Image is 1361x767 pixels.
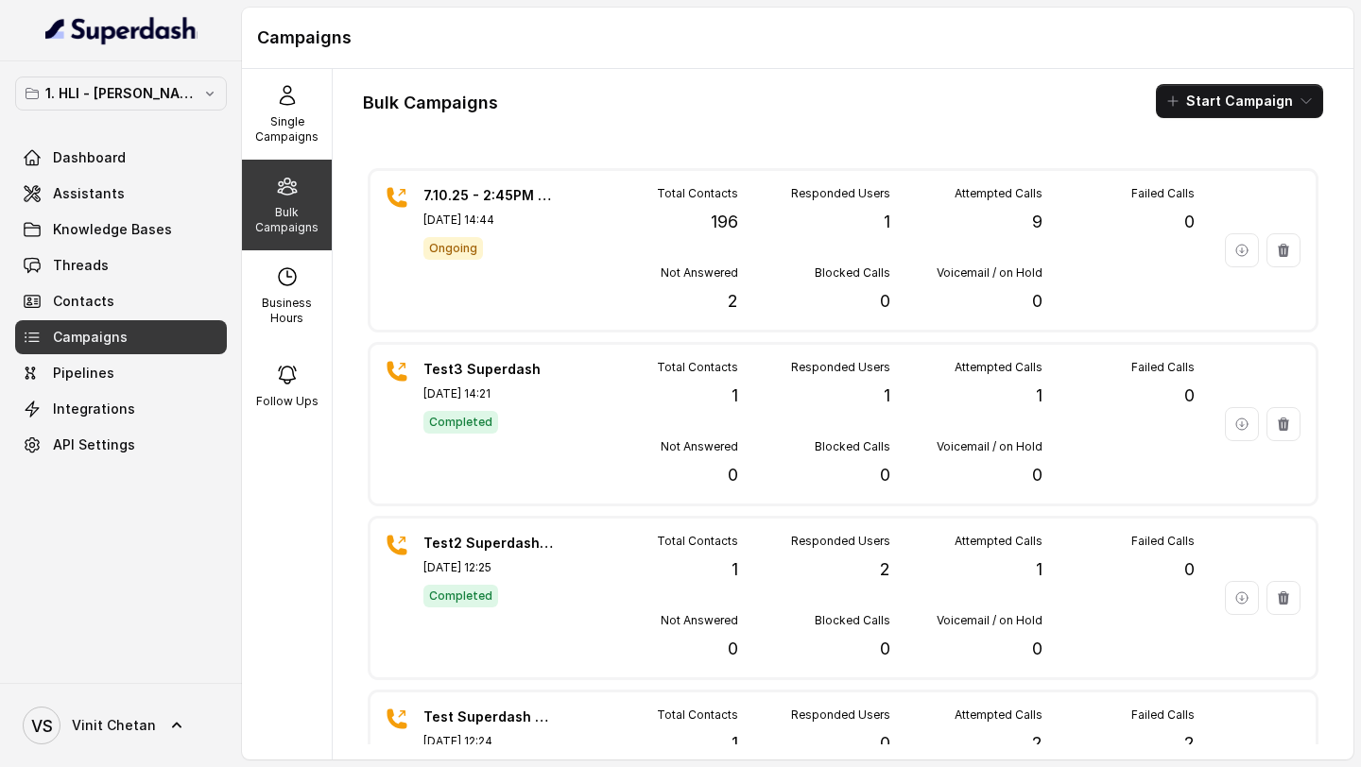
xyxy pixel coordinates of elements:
[15,428,227,462] a: API Settings
[657,360,738,375] p: Total Contacts
[1184,730,1195,757] p: 2
[937,265,1042,281] p: Voicemail / on Hold
[1131,707,1195,723] p: Failed Calls
[15,177,227,211] a: Assistants
[880,636,890,662] p: 0
[880,556,890,583] p: 2
[363,88,498,118] h1: Bulk Campaigns
[791,186,890,201] p: Responded Users
[423,707,556,726] p: Test Superdash Campaign
[732,383,738,409] p: 1
[256,394,319,409] p: Follow Ups
[732,730,738,757] p: 1
[250,114,324,145] p: Single Campaigns
[661,439,738,454] p: Not Answered
[45,82,197,105] p: 1. HLI - [PERSON_NAME] & Team Workspace
[880,730,890,757] p: 0
[791,360,890,375] p: Responded Users
[1131,186,1195,201] p: Failed Calls
[955,534,1042,549] p: Attempted Calls
[423,213,556,228] p: [DATE] 14:44
[1032,288,1042,315] p: 0
[423,534,556,553] p: Test2 Superdash Campaign
[955,360,1042,375] p: Attempted Calls
[1032,462,1042,488] p: 0
[1184,209,1195,235] p: 0
[711,209,738,235] p: 196
[884,383,890,409] p: 1
[423,734,556,749] p: [DATE] 12:24
[45,15,198,45] img: light.svg
[937,613,1042,628] p: Voicemail / on Hold
[423,411,498,434] span: Completed
[15,356,227,390] a: Pipelines
[955,707,1042,723] p: Attempted Calls
[423,237,483,260] span: Ongoing
[1184,383,1195,409] p: 0
[791,707,890,723] p: Responded Users
[1156,84,1323,118] button: Start Campaign
[728,288,738,315] p: 2
[728,462,738,488] p: 0
[1131,534,1195,549] p: Failed Calls
[728,636,738,662] p: 0
[250,205,324,235] p: Bulk Campaigns
[1032,636,1042,662] p: 0
[1036,383,1042,409] p: 1
[937,439,1042,454] p: Voicemail / on Hold
[1032,209,1042,235] p: 9
[1131,360,1195,375] p: Failed Calls
[15,248,227,282] a: Threads
[15,392,227,426] a: Integrations
[815,613,890,628] p: Blocked Calls
[15,699,227,752] a: Vinit Chetan
[815,439,890,454] p: Blocked Calls
[657,186,738,201] p: Total Contacts
[15,213,227,247] a: Knowledge Bases
[15,284,227,318] a: Contacts
[423,386,556,401] p: [DATE] 14:21
[423,360,556,379] p: Test3 Superdash
[250,296,324,326] p: Business Hours
[880,462,890,488] p: 0
[15,77,227,111] button: 1. HLI - [PERSON_NAME] & Team Workspace
[423,186,556,205] p: 7.10.25 - 2:45PM - Initial Fresh Campaign for [DATE] Webinar
[791,534,890,549] p: Responded Users
[423,560,556,575] p: [DATE] 12:25
[1184,556,1195,583] p: 0
[1032,730,1042,757] p: 2
[257,23,1338,53] h1: Campaigns
[955,186,1042,201] p: Attempted Calls
[423,585,498,607] span: Completed
[657,534,738,549] p: Total Contacts
[661,613,738,628] p: Not Answered
[884,209,890,235] p: 1
[732,556,738,583] p: 1
[661,265,738,281] p: Not Answered
[15,320,227,354] a: Campaigns
[880,288,890,315] p: 0
[15,141,227,175] a: Dashboard
[657,707,738,723] p: Total Contacts
[815,265,890,281] p: Blocked Calls
[1036,556,1042,583] p: 1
